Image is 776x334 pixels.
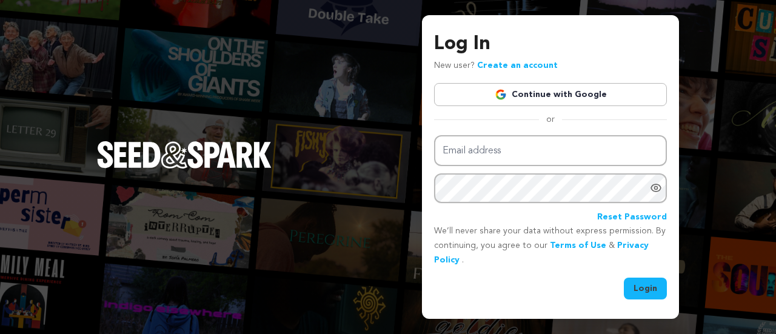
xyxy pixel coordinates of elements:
a: Reset Password [597,210,667,225]
a: Show password as plain text. Warning: this will display your password on the screen. [650,182,662,194]
a: Continue with Google [434,83,667,106]
input: Email address [434,135,667,166]
a: Seed&Spark Homepage [97,141,272,192]
a: Create an account [477,61,558,70]
span: or [539,113,562,125]
img: Google logo [495,89,507,101]
p: New user? [434,59,558,73]
button: Login [624,278,667,299]
a: Privacy Policy [434,241,649,264]
a: Terms of Use [550,241,606,250]
p: We’ll never share your data without express permission. By continuing, you agree to our & . [434,224,667,267]
img: Seed&Spark Logo [97,141,272,168]
h3: Log In [434,30,667,59]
